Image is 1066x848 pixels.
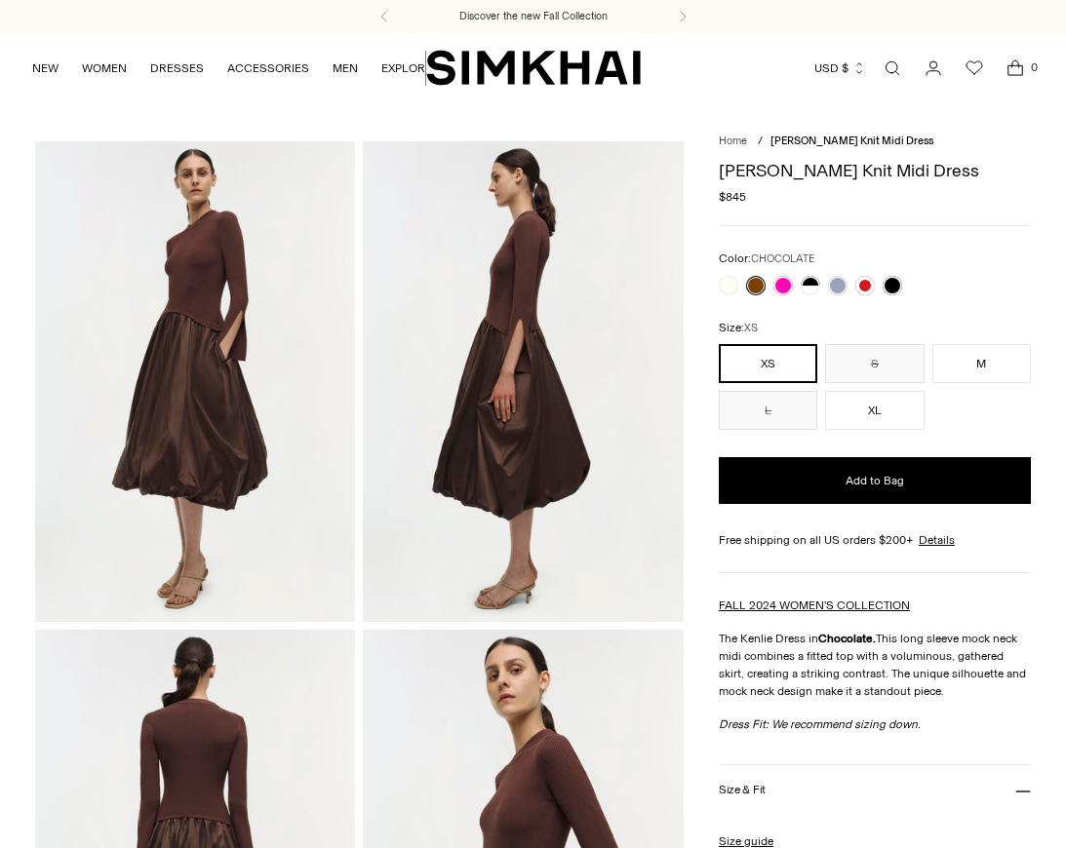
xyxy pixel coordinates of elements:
a: MEN [333,47,358,90]
span: 0 [1025,58,1043,76]
a: Home [719,135,747,147]
em: Dress Fit: We recommend sizing down. [719,717,921,731]
a: DRESSES [150,47,204,90]
h1: [PERSON_NAME] Knit Midi Dress [719,162,1031,179]
a: FALL 2024 WOMEN'S COLLECTION [719,598,910,612]
strong: Chocolate. [818,632,876,645]
a: EXPLORE [381,47,432,90]
button: L [719,391,817,430]
a: ACCESSORIES [227,47,309,90]
a: Wishlist [955,49,994,88]
a: SIMKHAI [426,49,641,87]
img: Kenlie Taffeta Knit Midi Dress [35,141,355,622]
img: Kenlie Taffeta Knit Midi Dress [363,141,683,622]
button: XS [719,344,817,383]
span: $845 [719,188,746,206]
label: Size: [719,319,758,337]
button: USD $ [814,47,866,90]
button: Add to Bag [719,457,1031,504]
a: Go to the account page [914,49,953,88]
div: / [758,134,763,150]
a: Details [919,531,955,549]
a: Open cart modal [996,49,1035,88]
nav: breadcrumbs [719,134,1031,150]
a: NEW [32,47,59,90]
span: [PERSON_NAME] Knit Midi Dress [770,135,933,147]
div: Free shipping on all US orders $200+ [719,531,1031,549]
label: Color: [719,250,814,268]
button: Size & Fit [719,765,1031,815]
button: M [932,344,1031,383]
span: Add to Bag [846,473,904,489]
a: Open search modal [873,49,912,88]
p: The Kenlie Dress in This long sleeve mock neck midi combines a fitted top with a voluminous, gath... [719,630,1031,700]
button: S [825,344,924,383]
span: XS [744,322,758,334]
a: WOMEN [82,47,127,90]
button: XL [825,391,924,430]
span: CHOCOLATE [751,252,814,265]
h3: Size & Fit [719,784,766,796]
a: Discover the new Fall Collection [459,9,608,24]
